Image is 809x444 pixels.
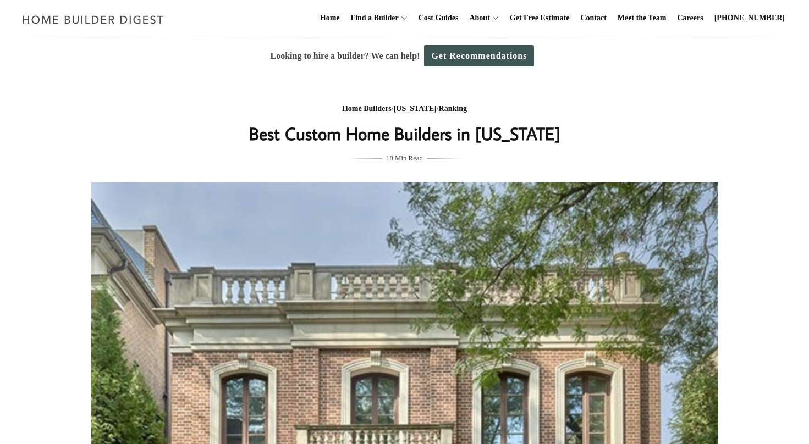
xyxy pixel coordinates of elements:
[394,104,437,113] a: [US_STATE]
[185,120,624,147] h1: Best Custom Home Builders in [US_STATE]
[710,1,789,36] a: [PHONE_NUMBER]
[18,9,169,30] img: Home Builder Digest
[386,152,423,164] span: 18 Min Read
[505,1,574,36] a: Get Free Estimate
[576,1,610,36] a: Contact
[465,1,489,36] a: About
[439,104,467,113] a: Ranking
[346,1,399,36] a: Find a Builder
[613,1,671,36] a: Meet the Team
[185,102,624,116] div: / /
[414,1,463,36] a: Cost Guides
[673,1,708,36] a: Careers
[424,45,534,66] a: Get Recommendations
[342,104,392,113] a: Home Builders
[316,1,344,36] a: Home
